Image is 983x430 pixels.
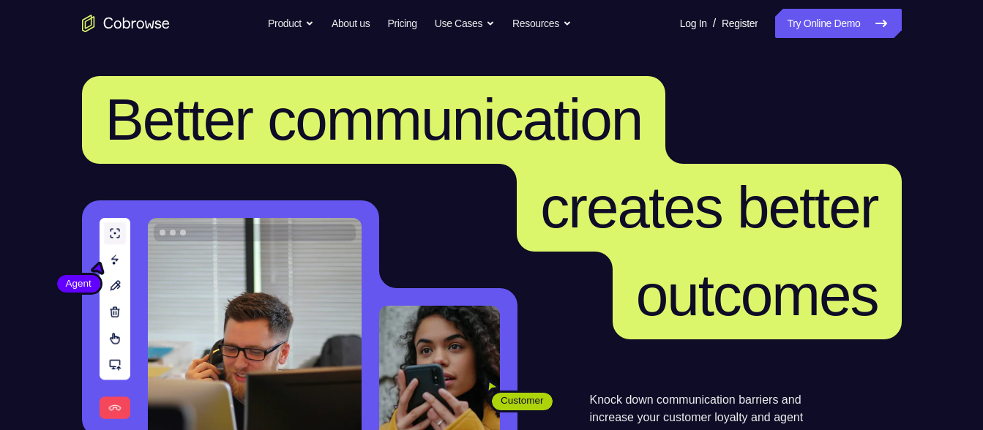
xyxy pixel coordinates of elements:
[636,263,878,328] span: outcomes
[713,15,716,32] span: /
[268,9,314,38] button: Product
[435,9,495,38] button: Use Cases
[512,9,572,38] button: Resources
[722,9,758,38] a: Register
[82,15,170,32] a: Go to the home page
[540,175,878,240] span: creates better
[775,9,901,38] a: Try Online Demo
[105,87,643,152] span: Better communication
[387,9,416,38] a: Pricing
[332,9,370,38] a: About us
[680,9,707,38] a: Log In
